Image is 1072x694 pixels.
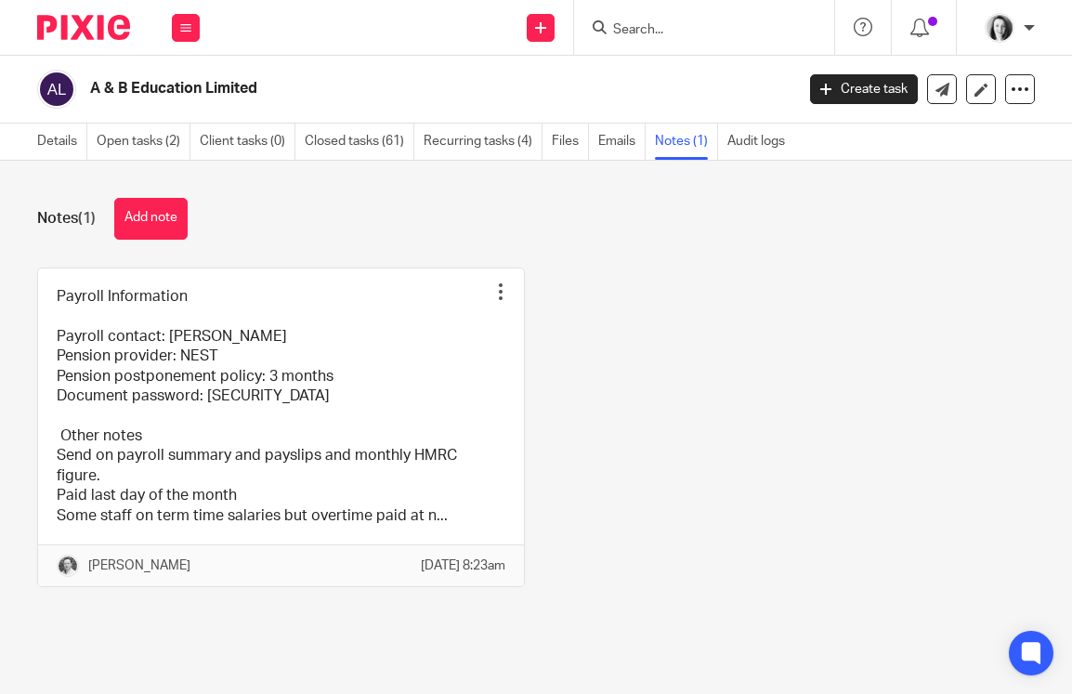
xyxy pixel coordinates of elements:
input: Search [611,22,778,39]
a: Closed tasks (61) [305,124,414,160]
button: Add note [114,198,188,240]
h1: Notes [37,209,96,229]
p: [PERSON_NAME] [88,557,190,575]
a: Open tasks (2) [97,124,190,160]
a: Client tasks (0) [200,124,295,160]
a: Recurring tasks (4) [424,124,543,160]
a: Audit logs [727,124,794,160]
img: svg%3E [37,70,76,109]
a: Details [37,124,87,160]
h2: A & B Education Limited [90,79,644,98]
span: (1) [78,211,96,226]
a: Emails [598,124,646,160]
a: Files [552,124,589,160]
img: Pixie [37,15,130,40]
a: Create task [810,74,918,104]
p: [DATE] 8:23am [421,557,505,575]
img: T1JH8BBNX-UMG48CW64-d2649b4fbe26-512.png [985,13,1014,43]
a: Notes (1) [655,124,718,160]
img: Rod%202%20Small.jpg [57,555,79,577]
